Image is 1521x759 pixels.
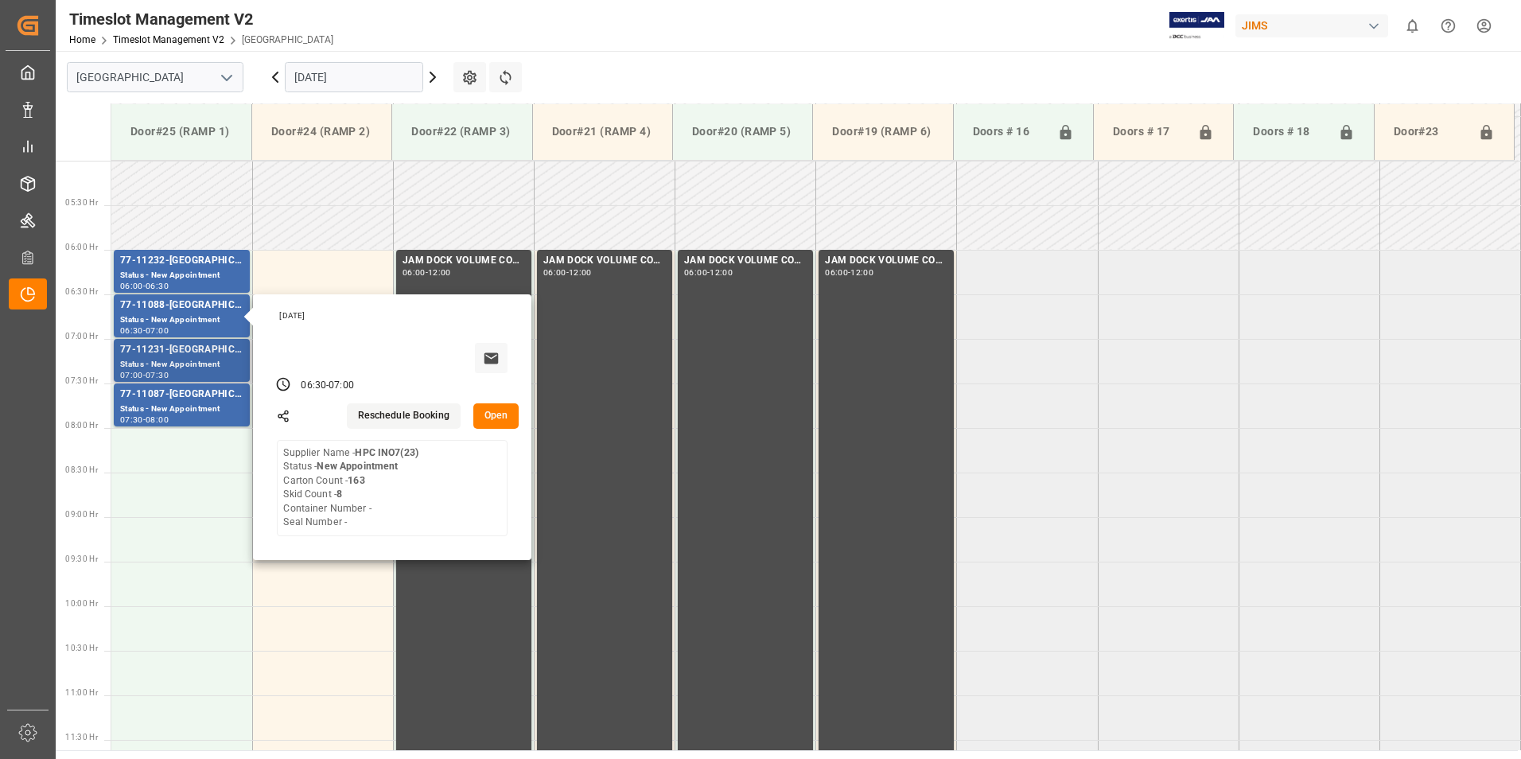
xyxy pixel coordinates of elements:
b: 8 [336,488,342,500]
div: Supplier Name - Status - Carton Count - Skid Count - Container Number - Seal Number - [283,446,418,530]
div: Door#21 (RAMP 4) [546,117,659,146]
div: - [566,269,569,276]
div: Doors # 18 [1247,117,1331,147]
div: - [143,372,146,379]
div: Status - New Appointment [120,313,243,327]
div: - [426,269,428,276]
div: JAM DOCK VOLUME CONTROL [825,253,947,269]
div: JIMS [1235,14,1388,37]
button: show 0 new notifications [1395,8,1430,44]
div: Door#20 (RAMP 5) [686,117,799,146]
button: JIMS [1235,10,1395,41]
span: 09:30 Hr [65,555,98,563]
b: New Appointment [317,461,398,472]
div: 06:00 [403,269,426,276]
input: Type to search/select [67,62,243,92]
div: 77-11232-[GEOGRAPHIC_DATA] [120,253,243,269]
b: 163 [348,475,364,486]
div: - [143,327,146,334]
span: 11:30 Hr [65,733,98,741]
img: Exertis%20JAM%20-%20Email%20Logo.jpg_1722504956.jpg [1169,12,1224,40]
span: 07:00 Hr [65,332,98,341]
div: 07:00 [329,379,354,393]
span: 07:30 Hr [65,376,98,385]
div: 08:00 [146,416,169,423]
div: - [143,416,146,423]
span: 10:30 Hr [65,644,98,652]
div: Door#24 (RAMP 2) [265,117,379,146]
button: open menu [214,65,238,90]
div: Status - New Appointment [120,403,243,416]
div: Doors # 16 [967,117,1051,147]
button: Open [473,403,519,429]
a: Timeslot Management V2 [113,34,224,45]
div: Door#19 (RAMP 6) [826,117,939,146]
div: Door#22 (RAMP 3) [405,117,519,146]
div: 06:30 [146,282,169,290]
div: Door#23 [1387,117,1472,147]
div: Door#25 (RAMP 1) [124,117,239,146]
div: 12:00 [428,269,451,276]
div: 12:00 [569,269,592,276]
div: 77-11087-[GEOGRAPHIC_DATA] [120,387,243,403]
div: - [143,282,146,290]
div: JAM DOCK VOLUME CONTROL [543,253,666,269]
div: JAM DOCK VOLUME CONTROL [403,253,525,269]
div: 12:00 [710,269,733,276]
span: 05:30 Hr [65,198,98,207]
div: 06:30 [120,327,143,334]
div: 06:00 [543,269,566,276]
div: - [848,269,850,276]
span: 08:30 Hr [65,465,98,474]
div: 77-11088-[GEOGRAPHIC_DATA] [120,298,243,313]
div: - [326,379,329,393]
div: 06:30 [301,379,326,393]
div: JAM DOCK VOLUME CONTROL [684,253,807,269]
div: Doors # 17 [1107,117,1191,147]
div: 77-11231-[GEOGRAPHIC_DATA] [120,342,243,358]
div: 12:00 [850,269,873,276]
div: Status - New Appointment [120,269,243,282]
span: 10:00 Hr [65,599,98,608]
span: 08:00 Hr [65,421,98,430]
button: Reschedule Booking [347,403,461,429]
div: 07:30 [146,372,169,379]
div: 06:00 [684,269,707,276]
span: 09:00 Hr [65,510,98,519]
div: - [707,269,710,276]
button: Help Center [1430,8,1466,44]
span: 06:30 Hr [65,287,98,296]
div: 06:00 [825,269,848,276]
div: 06:00 [120,282,143,290]
input: DD.MM.YYYY [285,62,423,92]
div: [DATE] [274,310,514,321]
div: 07:30 [120,416,143,423]
div: 07:00 [146,327,169,334]
a: Home [69,34,95,45]
div: Status - New Appointment [120,358,243,372]
span: 06:00 Hr [65,243,98,251]
b: HPC INO7(23) [355,447,418,458]
span: 11:00 Hr [65,688,98,697]
div: Timeslot Management V2 [69,7,333,31]
div: 07:00 [120,372,143,379]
